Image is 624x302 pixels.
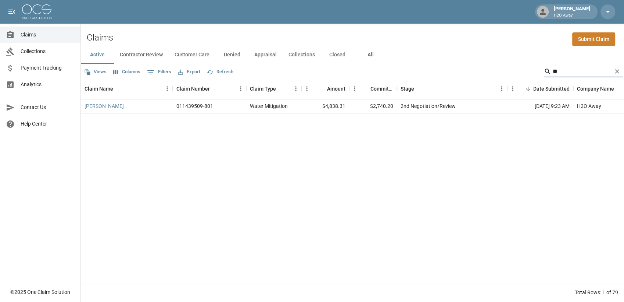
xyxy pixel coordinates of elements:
button: Contractor Review [114,46,169,64]
span: Analytics [21,81,75,88]
button: open drawer [4,4,19,19]
div: Committed Amount [370,78,393,99]
a: [PERSON_NAME] [85,102,124,110]
button: Sort [113,84,123,94]
button: Collections [283,46,321,64]
button: Customer Care [169,46,215,64]
button: Menu [507,83,518,94]
span: Claims [21,31,75,39]
div: $4,838.31 [301,99,349,113]
div: Committed Amount [349,78,397,99]
div: dynamic tabs [81,46,624,64]
button: Sort [317,84,327,94]
button: Menu [162,83,173,94]
button: All [354,46,387,64]
div: Search [544,66,623,79]
button: Sort [360,84,370,94]
button: Menu [301,83,312,94]
div: [PERSON_NAME] [551,5,593,18]
div: 011439509-801 [176,102,213,110]
div: Claim Number [176,78,210,99]
div: 2nd Negotiation/Review [401,102,456,110]
button: Sort [276,84,286,94]
button: Sort [210,84,220,94]
span: Payment Tracking [21,64,75,72]
div: Stage [401,78,414,99]
h2: Claims [87,32,113,43]
div: Claim Type [246,78,301,99]
div: Stage [397,78,507,99]
div: [DATE] 9:23 AM [507,99,573,113]
p: H2O Away [554,13,590,19]
div: Claim Name [81,78,173,99]
div: Claim Type [250,78,276,99]
button: Menu [290,83,301,94]
span: Collections [21,48,75,55]
div: Amount [327,78,345,99]
button: Menu [235,83,246,94]
button: Show filters [145,66,173,78]
span: Contact Us [21,103,75,111]
button: Appraisal [248,46,283,64]
button: Refresh [205,66,235,78]
a: Submit Claim [572,32,615,46]
div: Date Submitted [533,78,570,99]
button: Clear [612,66,623,77]
div: Claim Name [85,78,113,99]
span: Help Center [21,120,75,128]
div: © 2025 One Claim Solution [10,288,70,296]
button: Export [176,66,202,78]
div: H2O Away [577,102,601,110]
button: Sort [414,84,424,94]
button: Views [82,66,108,78]
img: ocs-logo-white-transparent.png [22,4,51,19]
div: Date Submitted [507,78,573,99]
div: Company Name [577,78,614,99]
div: Amount [301,78,349,99]
button: Menu [349,83,360,94]
button: Closed [321,46,354,64]
button: Sort [523,84,533,94]
div: Total Rows: 1 of 79 [575,289,618,296]
div: Water Mitigation [250,102,288,110]
button: Active [81,46,114,64]
button: Select columns [111,66,142,78]
button: Menu [496,83,507,94]
div: $2,740.20 [349,99,397,113]
button: Denied [215,46,248,64]
div: Claim Number [173,78,246,99]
